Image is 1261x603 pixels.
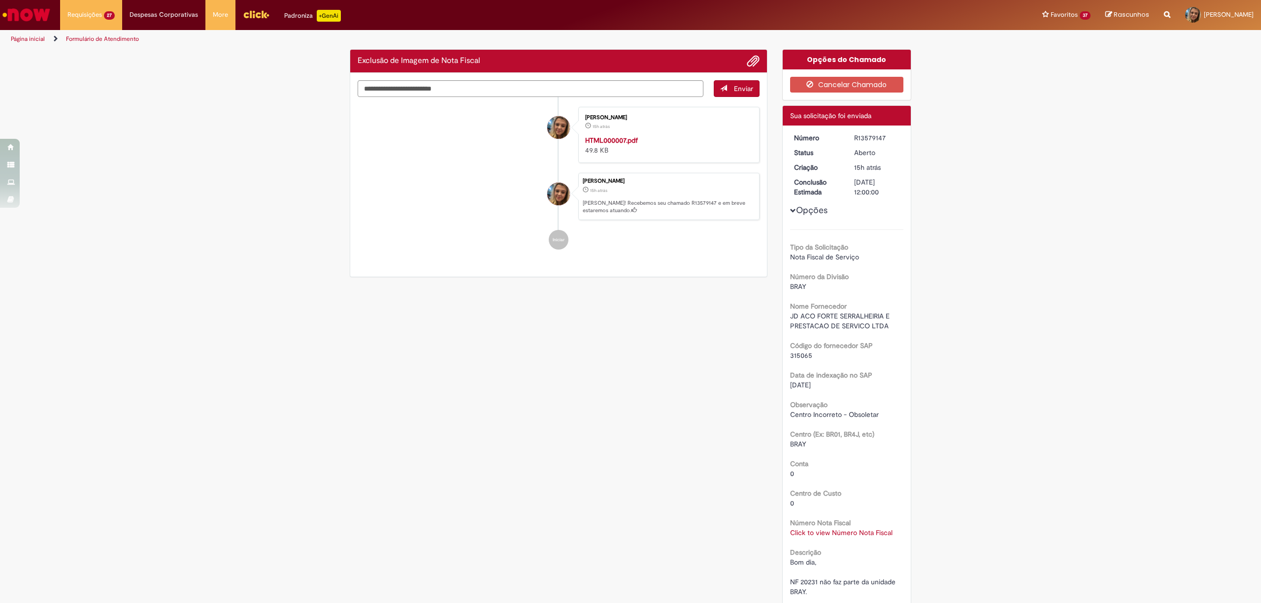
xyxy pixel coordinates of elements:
a: Página inicial [11,35,45,43]
span: BRAY [790,282,806,291]
ul: Trilhas de página [7,30,833,48]
b: Nome Fornecedor [790,302,847,311]
div: [PERSON_NAME] [585,115,749,121]
div: Aberto [854,148,900,158]
span: 315065 [790,351,812,360]
span: 15h atrás [854,163,881,172]
dt: Número [787,133,847,143]
div: Bianca Morais Alves [547,183,570,205]
button: Enviar [714,80,760,97]
b: Centro (Ex: BR01, BR4J, etc) [790,430,874,439]
span: Sua solicitação foi enviada [790,111,871,120]
span: Requisições [67,10,102,20]
dt: Status [787,148,847,158]
div: 29/09/2025 22:11:14 [854,162,900,172]
time: 29/09/2025 22:11:14 [854,163,881,172]
span: Bom dia, NF 20231 não faz parte da unidade BRAY. [790,558,897,596]
b: Número Nota Fiscal [790,518,851,527]
div: 49.8 KB [585,135,749,155]
button: Adicionar anexos [747,55,760,67]
b: Número da Divisão [790,272,849,281]
span: [DATE] [790,381,811,389]
dt: Criação [787,162,847,172]
li: Bianca Morais Alves [358,173,760,220]
textarea: Digite sua mensagem aqui... [358,80,703,97]
span: 15h atrás [593,124,610,129]
a: Formulário de Atendimento [66,35,139,43]
span: Rascunhos [1114,10,1149,19]
span: More [213,10,228,20]
dt: Conclusão Estimada [787,177,847,197]
ul: Histórico de tíquete [358,97,760,259]
a: Rascunhos [1105,10,1149,20]
div: [PERSON_NAME] [583,178,754,184]
div: R13579147 [854,133,900,143]
span: Despesas Corporativas [130,10,198,20]
div: Opções do Chamado [783,50,911,69]
p: +GenAi [317,10,341,22]
div: [DATE] 12:00:00 [854,177,900,197]
h2: Exclusão de Imagem de Nota Fiscal Histórico de tíquete [358,57,480,65]
a: HTML000007.pdf [585,136,638,145]
b: Tipo da Solicitação [790,243,848,252]
img: ServiceNow [1,5,52,25]
p: [PERSON_NAME]! Recebemos seu chamado R13579147 e em breve estaremos atuando. [583,199,754,215]
span: BRAY [790,440,806,448]
a: Click to view Número Nota Fiscal [790,528,893,537]
span: Favoritos [1051,10,1078,20]
b: Conta [790,459,808,468]
b: Data de indexação no SAP [790,371,872,380]
button: Cancelar Chamado [790,77,904,93]
span: 0 [790,469,794,478]
span: 37 [1080,11,1091,20]
div: Padroniza [284,10,341,22]
time: 29/09/2025 22:11:12 [593,124,610,129]
b: Descrição [790,548,821,557]
b: Observação [790,400,828,409]
span: [PERSON_NAME] [1204,10,1254,19]
img: click_logo_yellow_360x200.png [243,7,269,22]
span: Enviar [734,84,753,93]
span: Nota Fiscal de Serviço [790,253,859,261]
b: Código do fornecedor SAP [790,341,873,350]
span: 27 [104,11,115,20]
time: 29/09/2025 22:11:14 [590,188,607,193]
span: 15h atrás [590,188,607,193]
span: JD ACO FORTE SERRALHEIRIA E PRESTACAO DE SERVICO LTDA [790,312,892,330]
div: Bianca Morais Alves [547,116,570,139]
b: Centro de Custo [790,489,841,498]
span: Centro Incorreto - Obsoletar [790,410,879,419]
span: 0 [790,499,794,508]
